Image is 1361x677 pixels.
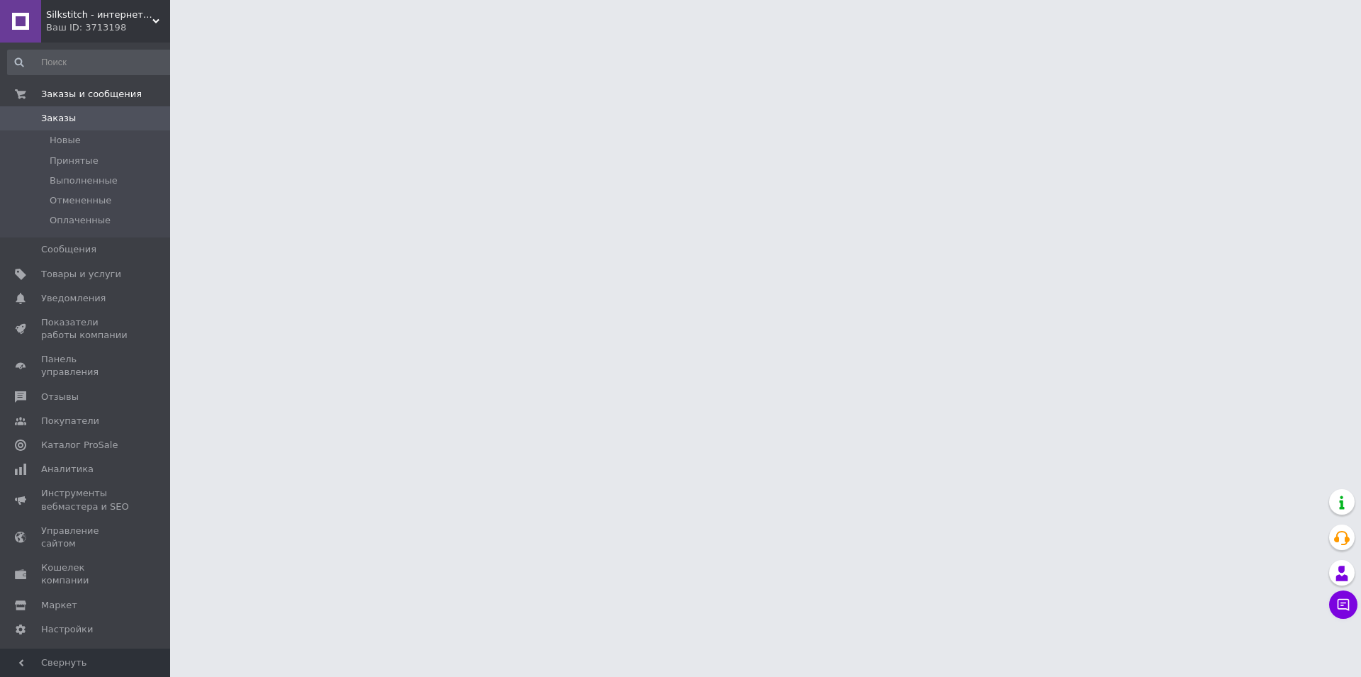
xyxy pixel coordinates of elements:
input: Поиск [7,50,175,75]
span: Выполненные [50,174,118,187]
span: Новые [50,134,81,147]
span: Настройки [41,623,93,636]
span: Заказы и сообщения [41,88,142,101]
span: Панель управления [41,353,131,379]
span: Оплаченные [50,214,111,227]
div: Ваш ID: 3713198 [46,21,170,34]
span: Silkstitch - интернет-магазин свадбеной фурнитуры и тканей [46,9,152,21]
button: Чат с покупателем [1329,591,1357,619]
span: Уведомления [41,292,106,305]
span: Аналитика [41,463,94,476]
span: Показатели работы компании [41,316,131,342]
span: Инструменты вебмастера и SEO [41,487,131,513]
span: Отзывы [41,391,79,403]
span: Каталог ProSale [41,439,118,452]
span: Отмененные [50,194,111,207]
span: Покупатели [41,415,99,427]
span: Принятые [50,155,99,167]
span: Заказы [41,112,76,125]
span: Кошелек компании [41,561,131,587]
span: Товары и услуги [41,268,121,281]
span: Сообщения [41,243,96,256]
span: Управление сайтом [41,525,131,550]
span: Маркет [41,599,77,612]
